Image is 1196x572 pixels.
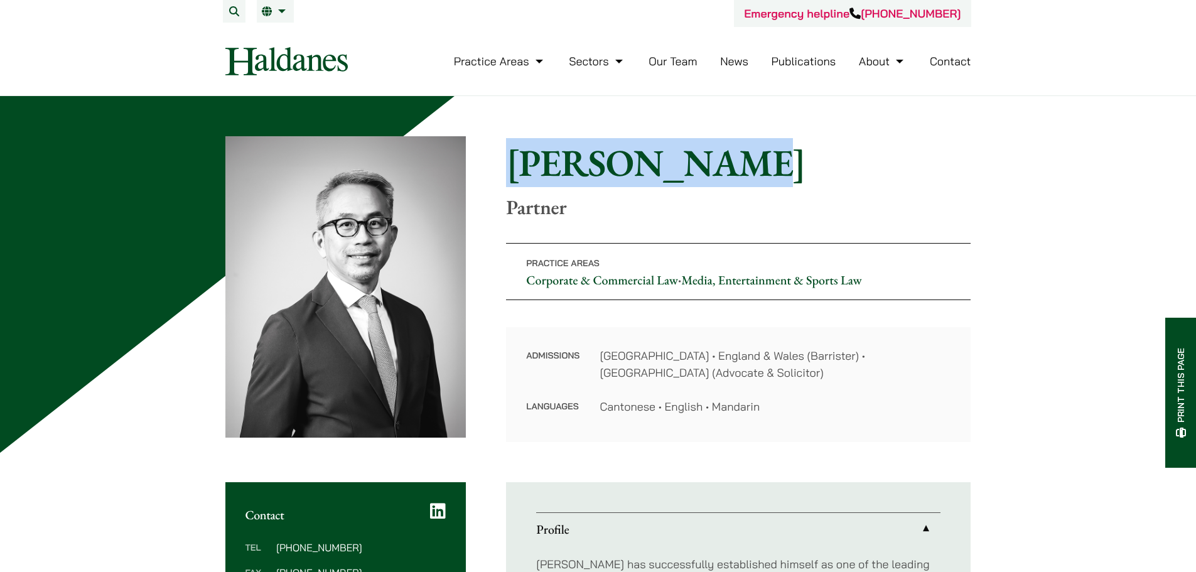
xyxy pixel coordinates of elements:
img: Logo of Haldanes [225,47,348,75]
a: Emergency helpline[PHONE_NUMBER] [744,6,961,21]
a: LinkedIn [430,502,446,520]
a: EN [262,6,289,16]
span: Practice Areas [526,257,600,269]
dt: Admissions [526,347,579,398]
p: • [506,243,971,300]
a: Publications [772,54,836,68]
a: News [720,54,748,68]
h2: Contact [245,507,446,522]
dt: Languages [526,398,579,415]
a: Media, Entertainment & Sports Law [681,272,861,288]
a: Contact [930,54,971,68]
h1: [PERSON_NAME] [506,140,971,185]
a: Profile [536,513,940,546]
a: About [859,54,907,68]
p: Partner [506,195,971,219]
dd: [GEOGRAPHIC_DATA] • England & Wales (Barrister) • [GEOGRAPHIC_DATA] (Advocate & Solicitor) [600,347,951,381]
a: Practice Areas [454,54,546,68]
dt: Tel [245,542,271,568]
dd: [PHONE_NUMBER] [276,542,446,553]
a: Corporate & Commercial Law [526,272,678,288]
dd: Cantonese • English • Mandarin [600,398,951,415]
a: Sectors [569,54,625,68]
a: Our Team [649,54,697,68]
